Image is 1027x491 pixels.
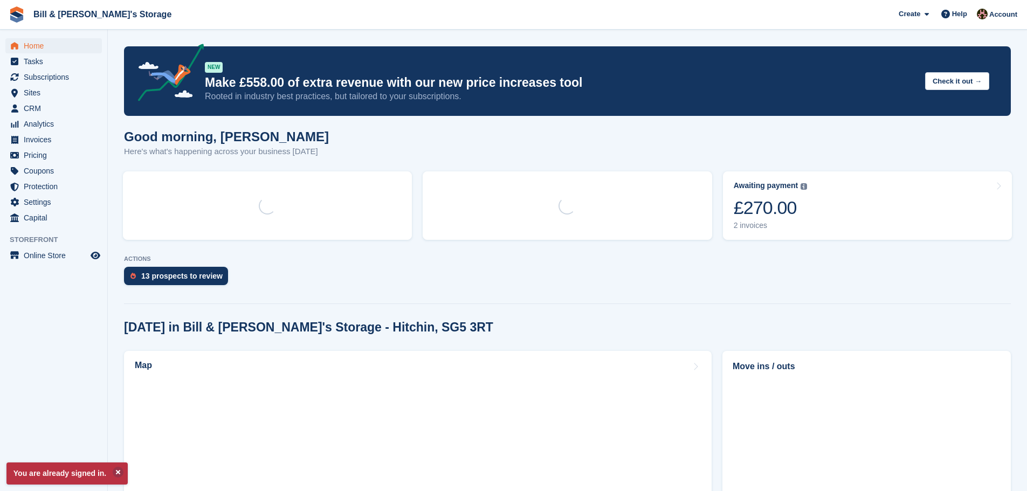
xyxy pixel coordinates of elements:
[24,132,88,147] span: Invoices
[5,38,102,53] a: menu
[130,273,136,279] img: prospect-51fa495bee0391a8d652442698ab0144808aea92771e9ea1ae160a38d050c398.svg
[24,179,88,194] span: Protection
[89,249,102,262] a: Preview store
[5,163,102,178] a: menu
[989,9,1017,20] span: Account
[124,146,329,158] p: Here's what's happening across your business [DATE]
[124,129,329,144] h1: Good morning, [PERSON_NAME]
[24,148,88,163] span: Pricing
[734,181,798,190] div: Awaiting payment
[734,221,808,230] div: 2 invoices
[129,44,204,105] img: price-adjustments-announcement-icon-8257ccfd72463d97f412b2fc003d46551f7dbcb40ab6d574587a9cd5c0d94...
[135,361,152,370] h2: Map
[6,462,128,485] p: You are already signed in.
[124,255,1011,262] p: ACTIONS
[24,85,88,100] span: Sites
[801,183,807,190] img: icon-info-grey-7440780725fd019a000dd9b08b2336e03edf1995a4989e88bcd33f0948082b44.svg
[5,132,102,147] a: menu
[5,54,102,69] a: menu
[10,234,107,245] span: Storefront
[24,116,88,132] span: Analytics
[977,9,988,19] img: Jack Bottesch
[5,210,102,225] a: menu
[124,267,233,291] a: 13 prospects to review
[24,70,88,85] span: Subscriptions
[5,101,102,116] a: menu
[925,72,989,90] button: Check it out →
[723,171,1012,240] a: Awaiting payment £270.00 2 invoices
[205,75,916,91] p: Make £558.00 of extra revenue with our new price increases tool
[24,210,88,225] span: Capital
[5,148,102,163] a: menu
[205,91,916,102] p: Rooted in industry best practices, but tailored to your subscriptions.
[5,70,102,85] a: menu
[952,9,967,19] span: Help
[24,38,88,53] span: Home
[141,272,223,280] div: 13 prospects to review
[5,248,102,263] a: menu
[5,179,102,194] a: menu
[124,320,493,335] h2: [DATE] in Bill & [PERSON_NAME]'s Storage - Hitchin, SG5 3RT
[733,360,1001,373] h2: Move ins / outs
[24,54,88,69] span: Tasks
[24,101,88,116] span: CRM
[5,116,102,132] a: menu
[5,195,102,210] a: menu
[9,6,25,23] img: stora-icon-8386f47178a22dfd0bd8f6a31ec36ba5ce8667c1dd55bd0f319d3a0aa187defe.svg
[734,197,808,219] div: £270.00
[899,9,920,19] span: Create
[24,163,88,178] span: Coupons
[29,5,176,23] a: Bill & [PERSON_NAME]'s Storage
[24,195,88,210] span: Settings
[5,85,102,100] a: menu
[24,248,88,263] span: Online Store
[205,62,223,73] div: NEW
